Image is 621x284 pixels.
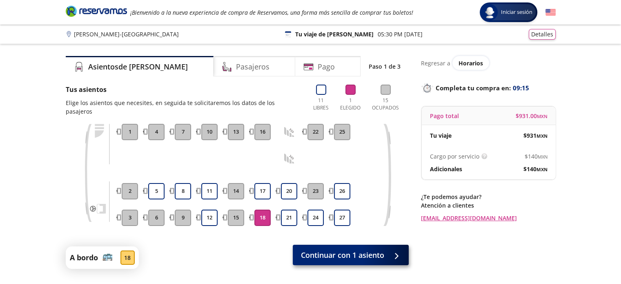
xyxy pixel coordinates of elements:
[421,201,556,210] p: Atención a clientes
[421,56,556,70] div: Regresar a ver horarios
[281,210,297,226] button: 21
[430,112,459,120] p: Pago total
[201,124,218,140] button: 10
[430,131,452,140] p: Tu viaje
[523,165,548,173] span: $ 140
[513,83,529,93] span: 09:15
[318,61,335,72] h4: Pago
[228,183,244,199] button: 14
[122,124,138,140] button: 1
[122,210,138,226] button: 3
[228,124,244,140] button: 13
[301,250,384,261] span: Continuar con 1 asiento
[66,5,127,17] i: Brand Logo
[525,152,548,161] span: $ 140
[307,124,324,140] button: 22
[295,30,374,38] p: Tu viaje de [PERSON_NAME]
[334,210,350,226] button: 27
[236,61,269,72] h4: Pasajeros
[293,245,409,265] button: Continuar con 1 asiento
[307,210,324,226] button: 24
[545,7,556,18] button: English
[421,82,556,94] p: Completa tu compra en :
[74,30,179,38] p: [PERSON_NAME] - [GEOGRAPHIC_DATA]
[421,59,450,67] p: Regresar a
[537,113,548,119] small: MXN
[66,98,302,116] p: Elige los asientos que necesites, en seguida te solicitaremos los datos de los pasajeros
[148,210,165,226] button: 6
[378,30,423,38] p: 05:30 PM [DATE]
[430,165,462,173] p: Adicionales
[369,62,401,71] p: Paso 1 de 3
[369,97,403,112] p: 15 Ocupados
[498,8,536,16] span: Iniciar sesión
[228,210,244,226] button: 15
[120,250,135,265] div: 18
[66,5,127,20] a: Brand Logo
[334,183,350,199] button: 26
[175,124,191,140] button: 7
[148,124,165,140] button: 4
[430,152,479,161] p: Cargo por servicio
[310,97,332,112] p: 11 Libres
[459,59,483,67] span: Horarios
[66,85,302,94] p: Tus asientos
[338,97,363,112] p: 1 Elegido
[334,124,350,140] button: 25
[307,183,324,199] button: 23
[70,252,98,263] p: A bordo
[421,214,556,222] a: [EMAIL_ADDRESS][DOMAIN_NAME]
[175,183,191,199] button: 8
[536,133,548,139] small: MXN
[421,192,556,201] p: ¿Te podemos ayudar?
[130,9,413,16] em: ¡Bienvenido a la nueva experiencia de compra de Reservamos, una forma más sencilla de comprar tus...
[254,183,271,199] button: 17
[529,29,556,40] button: Detalles
[201,210,218,226] button: 12
[516,112,548,120] span: $ 931.00
[281,183,297,199] button: 20
[122,183,138,199] button: 2
[523,131,548,140] span: $ 931
[536,166,548,172] small: MXN
[175,210,191,226] button: 9
[254,210,271,226] button: 18
[254,124,271,140] button: 16
[538,154,548,160] small: MXN
[148,183,165,199] button: 5
[88,61,188,72] h4: Asientos de [PERSON_NAME]
[201,183,218,199] button: 11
